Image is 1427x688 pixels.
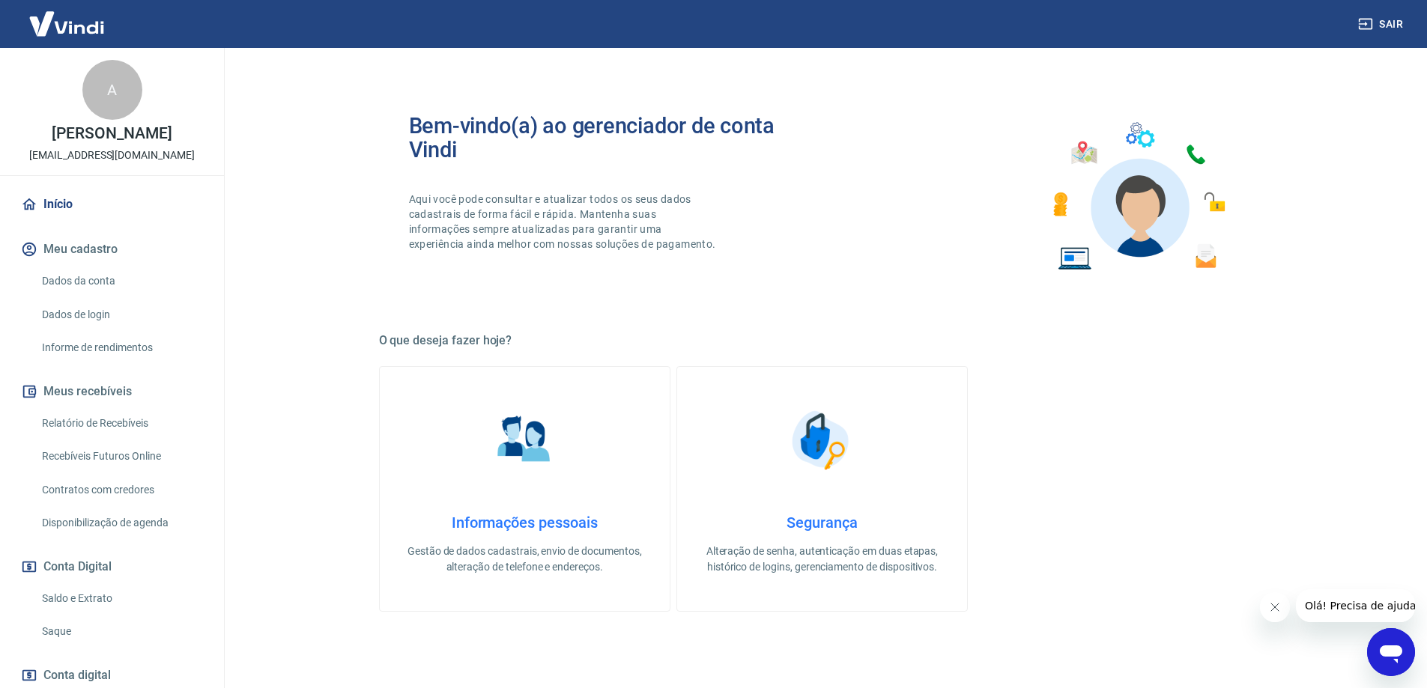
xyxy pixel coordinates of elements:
a: Recebíveis Futuros Online [36,441,206,472]
a: Saque [36,616,206,647]
a: Início [18,188,206,221]
img: Segurança [784,403,859,478]
iframe: Close message [1260,592,1290,622]
a: SegurançaSegurançaAlteração de senha, autenticação em duas etapas, histórico de logins, gerenciam... [676,366,968,612]
button: Conta Digital [18,550,206,583]
div: A [82,60,142,120]
p: Alteração de senha, autenticação em duas etapas, histórico de logins, gerenciamento de dispositivos. [701,544,943,575]
h4: Segurança [701,514,943,532]
iframe: Button to launch messaging window [1367,628,1415,676]
a: Contratos com credores [36,475,206,505]
a: Saldo e Extrato [36,583,206,614]
a: Relatório de Recebíveis [36,408,206,439]
h4: Informações pessoais [404,514,646,532]
img: Vindi [18,1,115,46]
img: Imagem de um avatar masculino com diversos icones exemplificando as funcionalidades do gerenciado... [1040,114,1236,279]
h5: O que deseja fazer hoje? [379,333,1266,348]
p: Aqui você pode consultar e atualizar todos os seus dados cadastrais de forma fácil e rápida. Mant... [409,192,719,252]
p: [EMAIL_ADDRESS][DOMAIN_NAME] [29,147,195,163]
button: Meu cadastro [18,233,206,266]
a: Informe de rendimentos [36,332,206,363]
a: Informações pessoaisInformações pessoaisGestão de dados cadastrais, envio de documentos, alteraçã... [379,366,670,612]
span: Olá! Precisa de ajuda? [9,10,126,22]
a: Disponibilização de agenda [36,508,206,538]
span: Conta digital [43,665,111,686]
h2: Bem-vindo(a) ao gerenciador de conta Vindi [409,114,822,162]
button: Meus recebíveis [18,375,206,408]
img: Informações pessoais [487,403,562,478]
a: Dados da conta [36,266,206,296]
p: [PERSON_NAME] [52,126,172,141]
a: Dados de login [36,299,206,330]
button: Sair [1355,10,1409,38]
iframe: Message from company [1296,589,1415,622]
p: Gestão de dados cadastrais, envio de documentos, alteração de telefone e endereços. [404,544,646,575]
